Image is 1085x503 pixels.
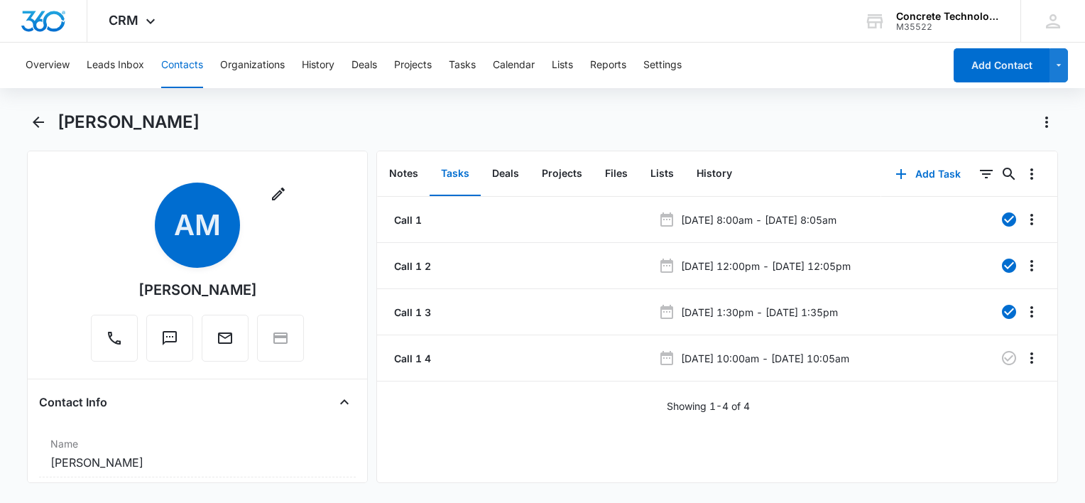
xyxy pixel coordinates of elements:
button: Tasks [430,152,481,196]
a: Text [146,337,193,349]
button: Overflow Menu [1020,347,1043,369]
div: account name [896,11,1000,22]
button: Add Contact [954,48,1049,82]
button: Actions [1035,111,1058,134]
button: Add Task [881,157,975,191]
button: Back [27,111,49,134]
div: [PERSON_NAME] [138,279,257,301]
button: Projects [394,43,432,88]
p: [DATE] 10:00am - [DATE] 10:05am [681,351,849,366]
button: Notes [378,152,430,196]
button: Text [146,315,193,362]
a: Call 1 4 [391,351,431,366]
button: Lists [639,152,685,196]
button: Overflow Menu [1020,301,1043,323]
a: Call [91,337,138,349]
div: Name[PERSON_NAME] [39,431,356,477]
button: Contacts [161,43,203,88]
a: Call 1 2 [391,259,431,274]
button: Deals [351,43,377,88]
label: Name [50,436,344,451]
button: Organizations [220,43,285,88]
button: Calendar [493,43,535,88]
h4: Contact Info [39,394,107,411]
button: History [302,43,334,88]
span: AM [155,183,240,268]
p: Showing 1-4 of 4 [667,399,750,413]
a: Call 1 3 [391,305,431,320]
p: [DATE] 12:00pm - [DATE] 12:05pm [681,259,851,274]
button: Reports [590,43,626,88]
h1: [PERSON_NAME] [58,112,200,133]
span: CRM [109,13,138,28]
button: Call [91,315,138,362]
div: account id [896,22,1000,32]
button: Overview [26,43,70,88]
button: History [685,152,743,196]
p: [DATE] 8:00am - [DATE] 8:05am [681,212,836,227]
button: Leads Inbox [87,43,144,88]
dd: [PERSON_NAME] [50,454,344,471]
button: Projects [530,152,594,196]
button: Filters [975,163,998,185]
a: Email [202,337,249,349]
button: Lists [552,43,573,88]
a: Call 1 [391,212,422,227]
button: Overflow Menu [1020,208,1043,231]
button: Deals [481,152,530,196]
button: Close [333,391,356,413]
button: Tasks [449,43,476,88]
p: [DATE] 1:30pm - [DATE] 1:35pm [681,305,838,320]
button: Email [202,315,249,362]
button: Search... [998,163,1020,185]
button: Settings [643,43,682,88]
button: Files [594,152,639,196]
button: Overflow Menu [1020,254,1043,277]
button: Overflow Menu [1020,163,1043,185]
